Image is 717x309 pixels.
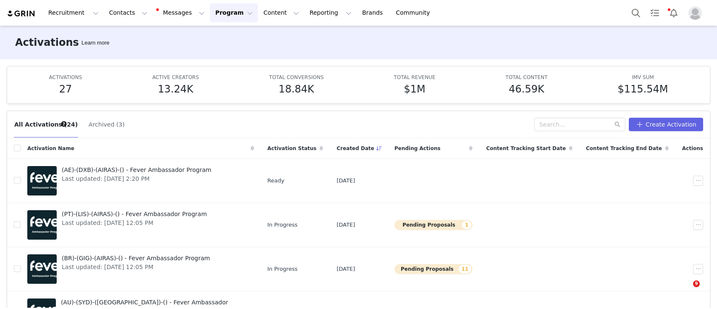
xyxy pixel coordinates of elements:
a: Tasks [646,3,664,22]
img: placeholder-profile.jpg [688,6,702,20]
span: Activation Status [268,145,317,152]
h5: $1M [404,82,425,97]
h3: Activations [15,35,79,50]
span: (AE)-(DXB)-(AIRAS)-() - Fever Ambassador Program [62,166,211,174]
img: grin logo [7,10,36,18]
h5: 46.59K [509,82,544,97]
button: Contacts [104,3,152,22]
span: Last updated: [DATE] 2:20 PM [62,174,211,183]
h5: 27 [59,82,72,97]
div: Actions [675,140,710,157]
button: Pending Proposals1 [394,220,473,230]
a: Community [391,3,439,22]
button: Recruitment [43,3,104,22]
h5: 18.84K [278,82,314,97]
button: Search [627,3,645,22]
button: Content [258,3,304,22]
span: Pending Actions [394,145,441,152]
span: [DATE] [336,221,355,229]
span: 9 [693,280,700,287]
span: Last updated: [DATE] 12:05 PM [62,263,210,272]
span: In Progress [268,221,298,229]
button: Archived (3) [88,118,125,131]
span: IMV SUM [632,74,654,80]
button: All Activations (24) [14,118,78,131]
span: ACTIVATIONS [49,74,82,80]
span: [DATE] [336,265,355,273]
input: Search... [534,118,625,131]
span: [DATE] [336,177,355,185]
div: Tooltip anchor [60,120,68,128]
a: (BR)-(GIG)-(AIRAS)-() - Fever Ambassador ProgramLast updated: [DATE] 12:05 PM [27,252,254,286]
span: TOTAL CONTENT [506,74,548,80]
button: Create Activation [629,118,703,131]
button: Program [210,3,258,22]
span: (BR)-(GIG)-(AIRAS)-() - Fever Ambassador Program [62,254,210,263]
button: Notifications [664,3,683,22]
span: In Progress [268,265,298,273]
a: (PT)-(LIS)-(AIRAS)-() - Fever Ambassador ProgramLast updated: [DATE] 12:05 PM [27,208,254,242]
span: TOTAL REVENUE [394,74,436,80]
span: ACTIVE CREATORS [152,74,199,80]
h5: 13.24K [158,82,193,97]
button: Reporting [305,3,357,22]
span: Created Date [336,145,374,152]
iframe: Intercom live chat [676,280,696,301]
i: icon: search [615,121,620,127]
span: Ready [268,177,284,185]
a: (AE)-(DXB)-(AIRAS)-() - Fever Ambassador ProgramLast updated: [DATE] 2:20 PM [27,164,254,198]
a: Brands [357,3,390,22]
h5: $115.54M [617,82,668,97]
span: Activation Name [27,145,74,152]
span: Content Tracking Start Date [486,145,566,152]
div: Tooltip anchor [80,39,111,47]
span: Last updated: [DATE] 12:05 PM [62,219,207,227]
button: Messages [153,3,210,22]
button: Pending Proposals11 [394,264,473,274]
span: (PT)-(LIS)-(AIRAS)-() - Fever Ambassador Program [62,210,207,219]
span: Content Tracking End Date [586,145,662,152]
span: TOTAL CONVERSIONS [269,74,324,80]
button: Profile [683,6,710,20]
